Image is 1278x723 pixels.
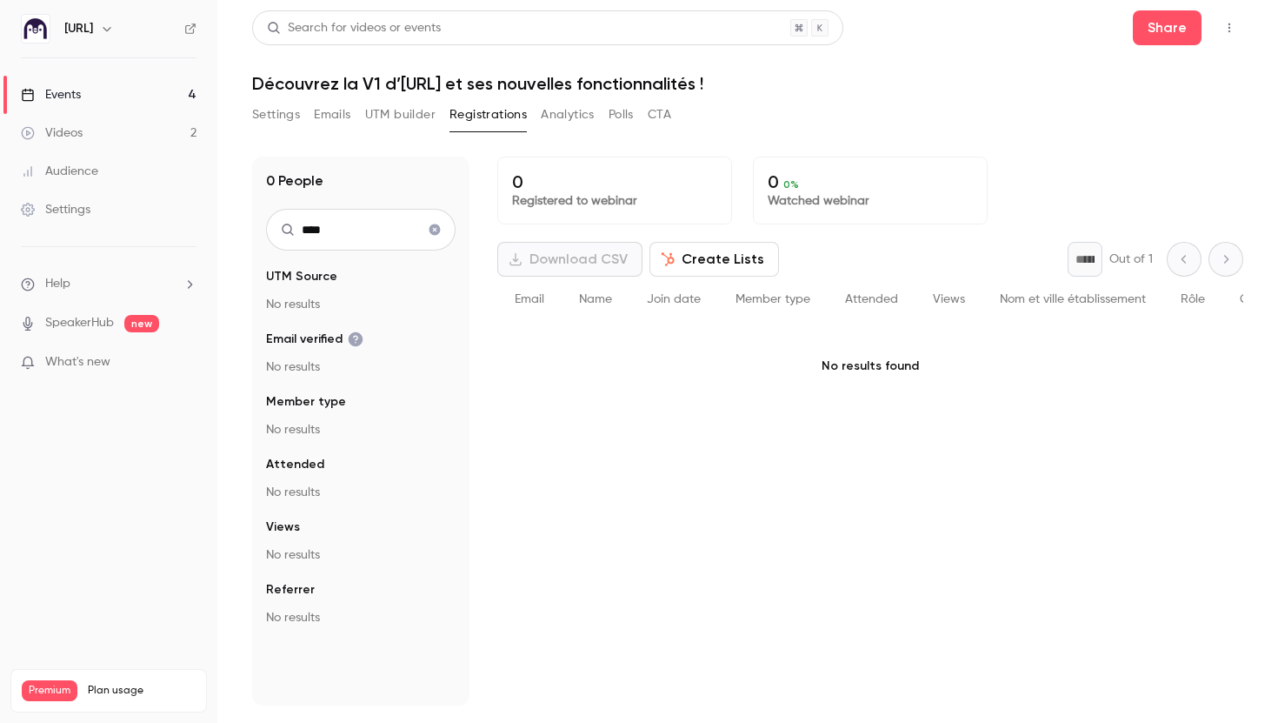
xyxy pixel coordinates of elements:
[266,171,323,191] h1: 0 People
[512,192,717,210] p: Registered to webinar
[541,101,595,129] button: Analytics
[768,192,973,210] p: Watched webinar
[21,86,81,104] div: Events
[22,680,77,701] span: Premium
[266,393,346,411] span: Member type
[266,268,456,626] section: facet-groups
[783,178,799,191] span: 0 %
[1133,10,1201,45] button: Share
[266,609,456,626] p: No results
[266,268,337,285] span: UTM Source
[22,15,50,43] img: Ed.ai
[845,293,898,305] span: Attended
[45,353,110,372] span: What's new
[266,331,363,348] span: Email verified
[21,124,83,142] div: Videos
[647,293,701,305] span: Join date
[21,163,98,180] div: Audience
[314,101,350,129] button: Emails
[45,275,70,293] span: Help
[266,546,456,564] p: No results
[512,171,717,192] p: 0
[1181,293,1205,305] span: Rôle
[266,296,456,313] p: No results
[21,201,90,218] div: Settings
[649,242,779,277] button: Create Lists
[1000,293,1146,305] span: Nom et ville établissement
[648,101,671,129] button: CTA
[267,19,441,37] div: Search for videos or events
[515,293,544,305] span: Email
[252,101,300,129] button: Settings
[88,684,196,698] span: Plan usage
[266,581,315,599] span: Referrer
[497,323,1243,410] p: No results found
[266,456,324,473] span: Attended
[252,73,1243,94] h1: Découvrez la V1 d’[URL] et ses nouvelles fonctionnalités !
[64,20,93,37] h6: [URL]
[421,216,449,244] button: Clear search
[736,293,810,305] span: Member type
[449,101,527,129] button: Registrations
[933,293,965,305] span: Views
[768,171,973,192] p: 0
[1109,251,1153,268] p: Out of 1
[45,314,114,332] a: SpeakerHub
[124,315,159,332] span: new
[266,484,456,501] p: No results
[266,421,456,438] p: No results
[266,519,300,536] span: Views
[365,101,436,129] button: UTM builder
[609,101,634,129] button: Polls
[21,275,196,293] li: help-dropdown-opener
[579,293,612,305] span: Name
[266,358,456,376] p: No results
